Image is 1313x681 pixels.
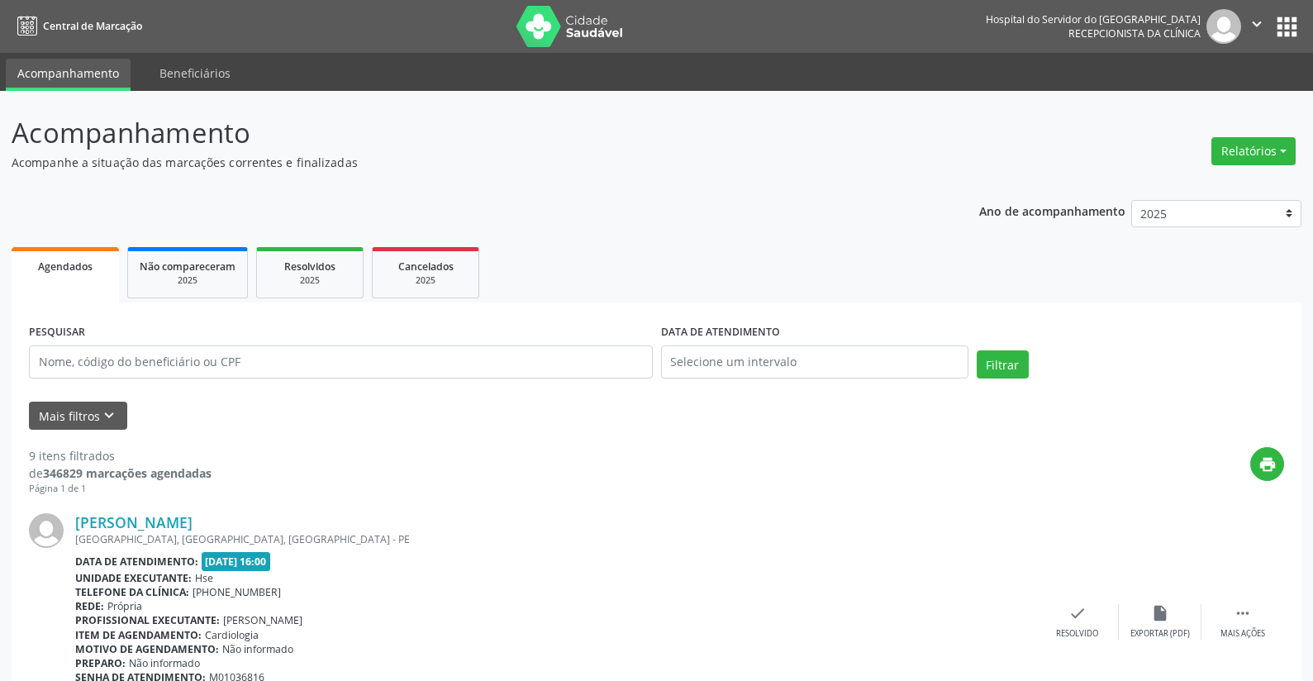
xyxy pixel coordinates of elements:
img: img [29,513,64,548]
span: [PERSON_NAME] [223,613,302,627]
button: Filtrar [977,350,1029,379]
p: Acompanhamento [12,112,915,154]
div: Hospital do Servidor do [GEOGRAPHIC_DATA] [986,12,1201,26]
b: Unidade executante: [75,571,192,585]
span: Hse [195,571,213,585]
input: Nome, código do beneficiário ou CPF [29,345,653,379]
span: Não informado [129,656,200,670]
span: Não informado [222,642,293,656]
i:  [1234,604,1252,622]
button:  [1241,9,1273,44]
span: Cancelados [398,260,454,274]
i: print [1258,455,1277,474]
span: Cardiologia [205,628,259,642]
span: Própria [107,599,142,613]
div: de [29,464,212,482]
b: Item de agendamento: [75,628,202,642]
span: Resolvidos [284,260,335,274]
div: [GEOGRAPHIC_DATA], [GEOGRAPHIC_DATA], [GEOGRAPHIC_DATA] - PE [75,532,1036,546]
span: Agendados [38,260,93,274]
b: Telefone da clínica: [75,585,189,599]
img: img [1206,9,1241,44]
p: Acompanhe a situação das marcações correntes e finalizadas [12,154,915,171]
input: Selecione um intervalo [661,345,968,379]
b: Motivo de agendamento: [75,642,219,656]
span: [PHONE_NUMBER] [193,585,281,599]
a: Central de Marcação [12,12,142,40]
i:  [1248,15,1266,33]
p: Ano de acompanhamento [979,200,1125,221]
span: Não compareceram [140,260,235,274]
i: insert_drive_file [1151,604,1169,622]
b: Preparo: [75,656,126,670]
i: check [1068,604,1087,622]
a: [PERSON_NAME] [75,513,193,531]
button: print [1250,447,1284,481]
div: Exportar (PDF) [1130,628,1190,640]
button: Relatórios [1211,137,1296,165]
a: Beneficiários [148,59,242,88]
div: 9 itens filtrados [29,447,212,464]
label: DATA DE ATENDIMENTO [661,320,780,345]
div: 2025 [384,274,467,287]
b: Data de atendimento: [75,555,198,569]
button: Mais filtroskeyboard_arrow_down [29,402,127,431]
div: 2025 [140,274,235,287]
label: PESQUISAR [29,320,85,345]
div: Resolvido [1056,628,1098,640]
strong: 346829 marcações agendadas [43,465,212,481]
span: Central de Marcação [43,19,142,33]
b: Profissional executante: [75,613,220,627]
button: apps [1273,12,1301,41]
span: Recepcionista da clínica [1068,26,1201,40]
a: Acompanhamento [6,59,131,91]
span: [DATE] 16:00 [202,552,271,571]
b: Rede: [75,599,104,613]
div: Mais ações [1220,628,1265,640]
div: Página 1 de 1 [29,482,212,496]
div: 2025 [269,274,351,287]
i: keyboard_arrow_down [100,407,118,425]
